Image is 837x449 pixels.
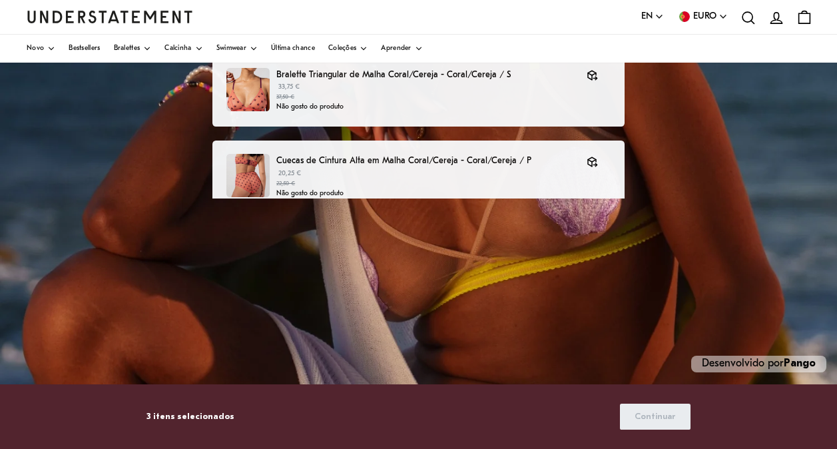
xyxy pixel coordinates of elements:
button: EN [641,9,664,24]
strike: 22,50 € [276,181,295,187]
span: Swimwear [216,45,246,52]
img: CCME-BRA-004_1.jpg [226,68,270,111]
p: Bralette Triangular de Malha Coral/Cereja - Coral/Cereja / S [276,68,573,82]
a: Aprender [381,35,422,63]
font: 20,25 € [278,170,301,177]
span: EN [641,9,653,24]
p: Não gosto do produto [276,189,573,199]
span: Bralettes [114,45,140,52]
a: Pango [784,358,816,369]
a: Calcinha [164,35,202,63]
span: Bestsellers [69,45,100,52]
a: Bestsellers [69,35,100,63]
a: Bralettes [114,35,152,63]
a: Página inicial de eufemismo [27,11,193,23]
span: Novo [27,45,44,52]
p: Não gosto do produto [276,102,573,113]
a: Swimwear [216,35,258,63]
font: 33,75 € [278,83,300,91]
button: EURO [677,9,728,24]
p: Cuecas de Cintura Alta em Malha Coral/Cereja - Coral/Cereja / P [276,154,573,168]
img: 208_81a4637c-b474-4a1b-9baa-3e23b6561bf7.jpg [226,154,270,197]
a: Novo [27,35,55,63]
span: Aprender [381,45,411,52]
span: Última chance [271,45,315,52]
span: Coleções [328,45,356,52]
a: Coleções [328,35,368,63]
font: Desenvolvido por [702,358,816,369]
a: Última chance [271,35,315,63]
span: Calcinha [164,45,191,52]
span: EURO [693,9,716,24]
strike: 37,50 € [276,94,294,100]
